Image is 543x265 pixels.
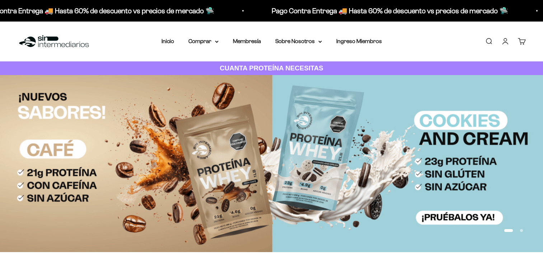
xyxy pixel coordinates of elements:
summary: Sobre Nosotros [275,37,322,46]
strong: CUANTA PROTEÍNA NECESITAS [220,64,323,72]
summary: Comprar [188,37,219,46]
a: Ingreso Miembros [336,38,382,44]
a: Inicio [162,38,174,44]
p: Pago Contra Entrega 🚚 Hasta 60% de descuento vs precios de mercado 🛸 [260,5,496,17]
a: Membresía [233,38,261,44]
